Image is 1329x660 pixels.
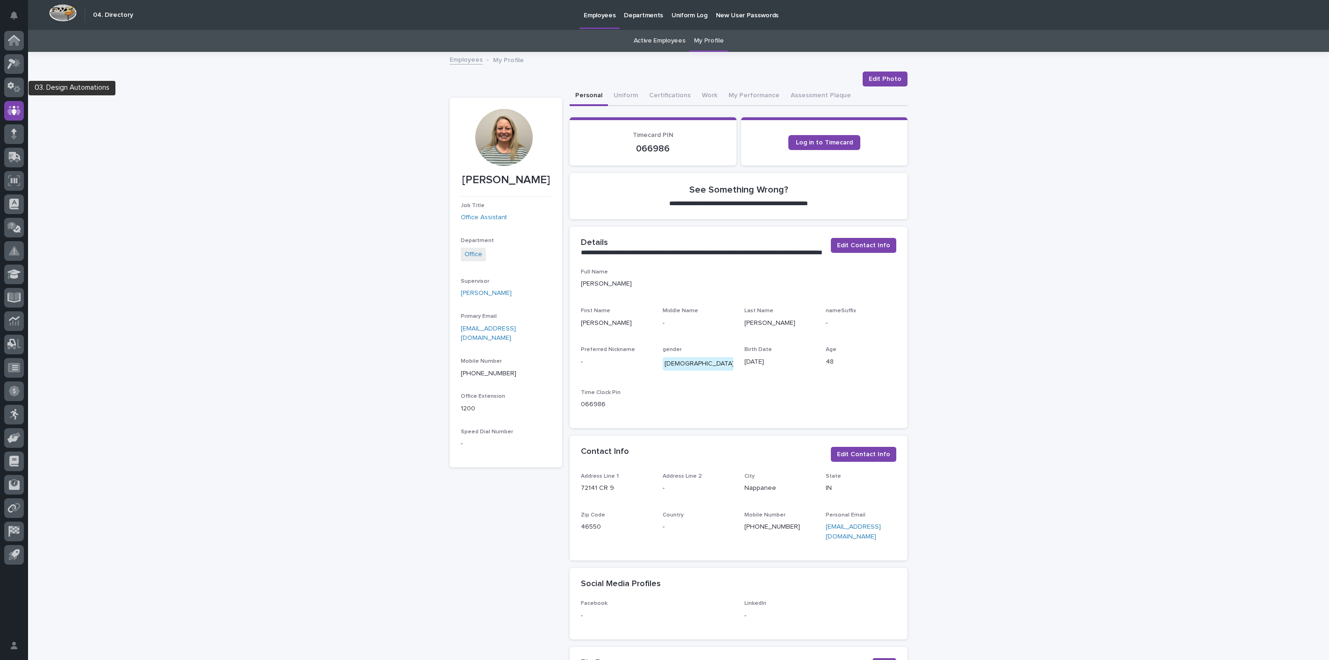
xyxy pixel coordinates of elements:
img: Workspace Logo [49,4,77,22]
span: Preferred Nickname [581,347,635,352]
p: IN [826,483,896,493]
h2: Details [581,238,608,248]
button: Notifications [4,6,24,25]
a: [PHONE_NUMBER] [461,370,516,377]
button: Personal [570,86,608,106]
span: LinkedIn [744,601,766,606]
p: 066986 [581,143,725,154]
span: First Name [581,308,610,314]
button: Work [696,86,723,106]
p: 066986 [581,400,651,409]
p: Nappanee [744,483,815,493]
span: Supervisor [461,279,489,284]
h2: See Something Wrong? [689,184,788,195]
button: Edit Contact Info [831,238,896,253]
p: - [581,611,733,621]
span: City [744,473,755,479]
p: - [461,439,551,449]
h2: 04. Directory [93,11,133,19]
span: Edit Photo [869,74,901,84]
span: Full Name [581,269,608,275]
p: - [663,522,733,532]
div: [DEMOGRAPHIC_DATA] [663,357,736,371]
span: Mobile Number [461,359,502,364]
a: [PHONE_NUMBER] [744,524,800,530]
a: Office Assistant [461,213,507,222]
span: Edit Contact Info [837,241,890,250]
button: My Performance [723,86,785,106]
a: My Profile [694,30,724,52]
p: 1200 [461,404,551,414]
p: - [663,483,733,493]
span: nameSuffix [826,308,856,314]
span: Zip Code [581,512,605,518]
p: - [581,357,651,367]
p: [DATE] [744,357,815,367]
span: Log in to Timecard [796,139,853,146]
p: 46550 [581,522,651,532]
span: Last Name [744,308,773,314]
p: My Profile [493,54,524,65]
p: - [744,611,897,621]
p: 48 [826,357,896,367]
span: Address Line 2 [663,473,702,479]
a: Office [464,250,482,259]
div: Notifications [12,11,24,26]
span: State [826,473,841,479]
span: Speed Dial Number [461,429,513,435]
span: Personal Email [826,512,865,518]
span: Time Clock Pin [581,390,621,395]
span: Address Line 1 [581,473,619,479]
span: Timecard PIN [633,132,673,138]
a: [PERSON_NAME] [461,288,512,298]
p: [PERSON_NAME] [744,318,815,328]
span: Mobile Number [744,512,786,518]
p: [PERSON_NAME] [461,173,551,187]
a: Log in to Timecard [788,135,860,150]
span: Office Extension [461,394,505,399]
p: [PERSON_NAME] [581,279,896,289]
a: Active Employees [634,30,686,52]
span: Primary Email [461,314,497,319]
span: Middle Name [663,308,698,314]
span: Facebook [581,601,607,606]
span: Country [663,512,684,518]
span: Department [461,238,494,244]
button: Edit Photo [863,72,907,86]
h2: Contact Info [581,447,629,457]
button: Edit Contact Info [831,447,896,462]
span: Birth Date [744,347,772,352]
span: Job Title [461,203,485,208]
span: Edit Contact Info [837,450,890,459]
p: 72141 CR 9 [581,483,651,493]
button: Uniform [608,86,643,106]
p: [PERSON_NAME] [581,318,651,328]
a: Employees [450,54,483,65]
h2: Social Media Profiles [581,579,661,589]
span: Age [826,347,836,352]
span: gender [663,347,682,352]
a: [EMAIL_ADDRESS][DOMAIN_NAME] [826,524,881,540]
p: - [663,318,733,328]
a: [EMAIL_ADDRESS][DOMAIN_NAME] [461,325,516,342]
button: Certifications [643,86,696,106]
button: Assessment Plaque [785,86,857,106]
p: - [826,318,896,328]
